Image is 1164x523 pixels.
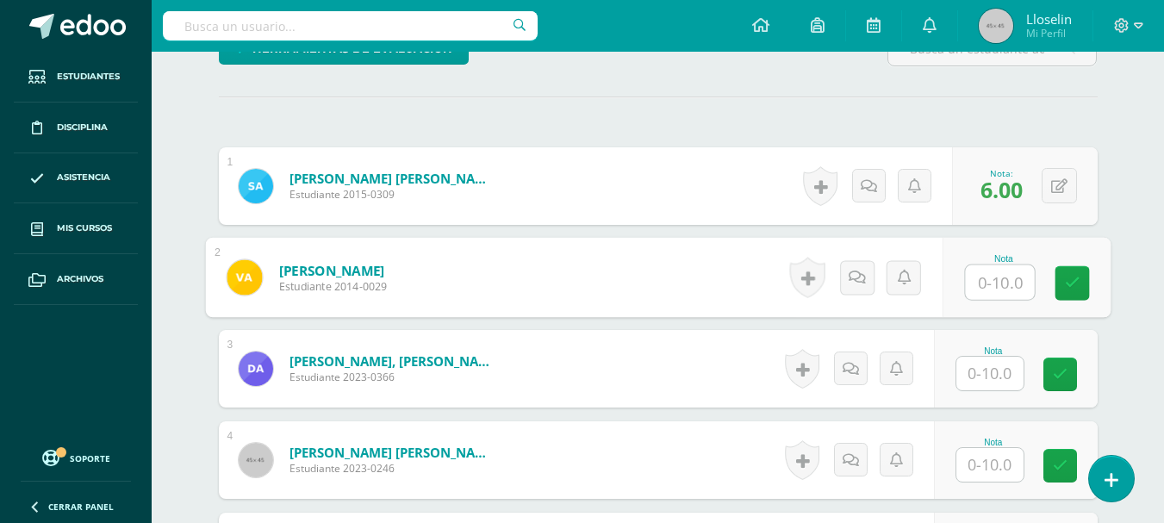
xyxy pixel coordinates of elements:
span: Asistencia [57,171,110,184]
input: 0-10.0 [956,357,1024,390]
a: Estudiantes [14,52,138,103]
span: Estudiante 2023-0366 [289,370,496,384]
span: Estudiante 2014-0029 [278,279,387,295]
span: Estudiantes [57,70,120,84]
img: 45x45 [239,443,273,477]
input: 0-10.0 [965,265,1034,300]
span: Estudiante 2015-0309 [289,187,496,202]
a: Soporte [21,445,131,469]
a: Disciplina [14,103,138,153]
input: 0-10.0 [956,448,1024,482]
img: 4132a828997210e662c1011da54ca329.png [239,352,273,386]
span: Disciplina [57,121,108,134]
span: Mi Perfil [1026,26,1072,40]
div: Nota: [980,167,1023,179]
a: [PERSON_NAME] [278,261,387,279]
span: Cerrar panel [48,501,114,513]
a: [PERSON_NAME], [PERSON_NAME] [289,352,496,370]
div: Nota [955,438,1031,447]
span: Estudiante 2023-0246 [289,461,496,476]
span: Mis cursos [57,221,112,235]
a: Archivos [14,254,138,305]
img: 1d0b7858f1263ef2a4c4511d85fc3fbe.png [239,169,273,203]
span: Archivos [57,272,103,286]
img: 97e2b0734e7479136478462550ca4ee1.png [227,259,262,295]
input: Busca un usuario... [163,11,538,40]
span: Soporte [70,452,110,464]
a: [PERSON_NAME] [PERSON_NAME] [289,170,496,187]
img: 45x45 [979,9,1013,43]
span: 6.00 [980,175,1023,204]
a: [PERSON_NAME] [PERSON_NAME] [289,444,496,461]
div: Nota [955,346,1031,356]
a: Asistencia [14,153,138,204]
a: Mis cursos [14,203,138,254]
span: Lloselin [1026,10,1072,28]
div: Nota [964,254,1043,264]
